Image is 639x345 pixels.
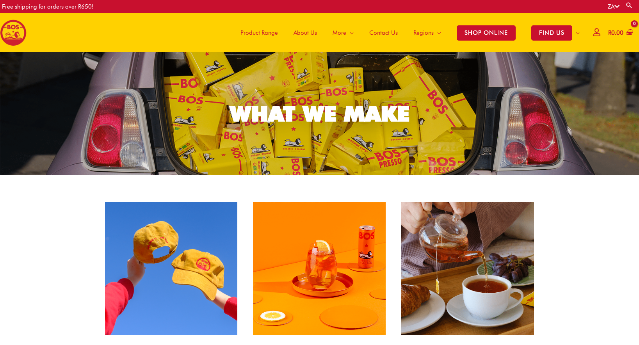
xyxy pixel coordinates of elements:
a: More [325,13,361,52]
nav: Site Navigation [227,13,587,52]
span: Regions [413,21,434,44]
a: Regions [406,13,449,52]
span: About Us [294,21,317,44]
a: About Us [286,13,325,52]
a: ZA [608,3,619,10]
div: WHAT WE MAKE [230,103,409,124]
a: Contact Us [361,13,406,52]
span: R [608,29,611,36]
span: Product Range [240,21,278,44]
span: More [333,21,346,44]
span: Contact Us [369,21,398,44]
span: SHOP ONLINE [457,25,516,41]
span: FIND US [531,25,572,41]
img: bos tea bags website1 [401,202,534,335]
a: SHOP ONLINE [449,13,523,52]
bdi: 0.00 [608,29,623,36]
img: bos cap [105,202,238,335]
a: Product Range [233,13,286,52]
a: Search button [625,2,633,9]
a: View Shopping Cart, empty [607,24,633,42]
